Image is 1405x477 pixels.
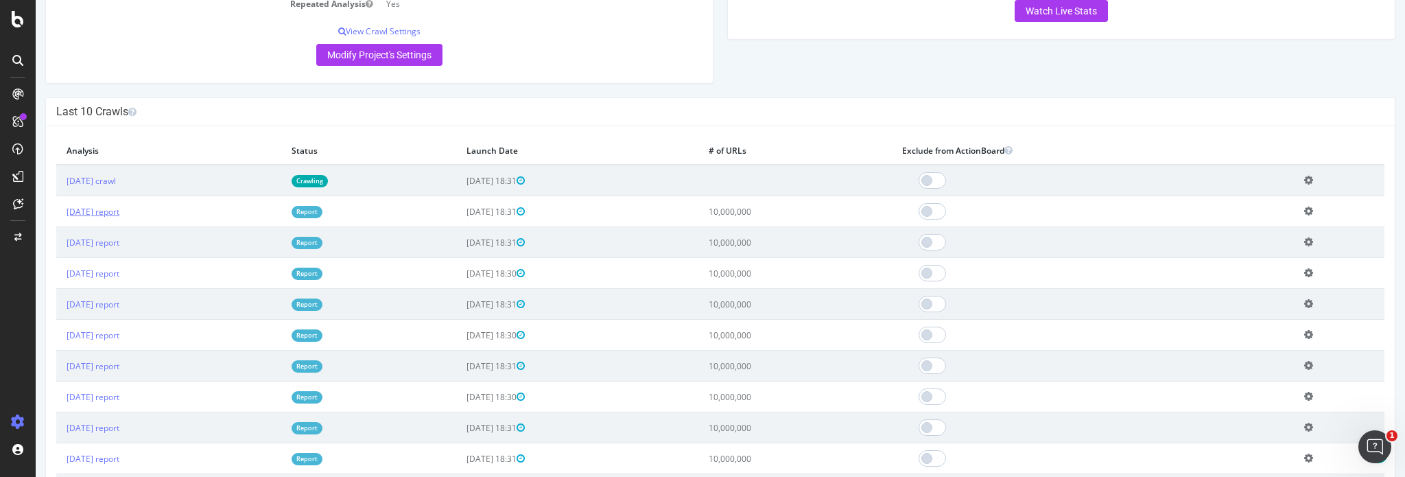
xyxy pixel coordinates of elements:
[1386,430,1397,441] span: 1
[31,268,84,279] a: [DATE] report
[31,206,84,218] a: [DATE] report
[256,206,287,218] a: Report
[431,237,489,248] span: [DATE] 18:31
[256,391,287,403] a: Report
[663,320,856,351] td: 10,000,000
[246,137,421,165] th: Status
[256,237,287,248] a: Report
[663,289,856,320] td: 10,000,000
[431,391,489,403] span: [DATE] 18:30
[256,360,287,372] a: Report
[663,227,856,258] td: 10,000,000
[256,453,287,465] a: Report
[31,329,84,341] a: [DATE] report
[431,268,489,279] span: [DATE] 18:30
[431,175,489,187] span: [DATE] 18:31
[21,137,246,165] th: Analysis
[31,422,84,434] a: [DATE] report
[21,25,667,37] p: View Crawl Settings
[256,329,287,341] a: Report
[431,453,489,465] span: [DATE] 18:31
[21,105,1349,119] h4: Last 10 Crawls
[1358,430,1391,463] iframe: Intercom live chat
[663,443,856,474] td: 10,000,000
[431,422,489,434] span: [DATE] 18:31
[856,137,1258,165] th: Exclude from ActionBoard
[31,175,80,187] a: [DATE] crawl
[431,329,489,341] span: [DATE] 18:30
[31,453,84,465] a: [DATE] report
[663,412,856,443] td: 10,000,000
[663,258,856,289] td: 10,000,000
[663,382,856,412] td: 10,000,000
[256,175,292,187] a: Crawling
[31,360,84,372] a: [DATE] report
[256,268,287,279] a: Report
[31,391,84,403] a: [DATE] report
[31,237,84,248] a: [DATE] report
[421,137,663,165] th: Launch Date
[281,44,407,66] a: Modify Project's Settings
[663,137,856,165] th: # of URLs
[431,299,489,310] span: [DATE] 18:31
[256,299,287,310] a: Report
[31,299,84,310] a: [DATE] report
[256,422,287,434] a: Report
[663,196,856,227] td: 10,000,000
[431,206,489,218] span: [DATE] 18:31
[431,360,489,372] span: [DATE] 18:31
[663,351,856,382] td: 10,000,000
